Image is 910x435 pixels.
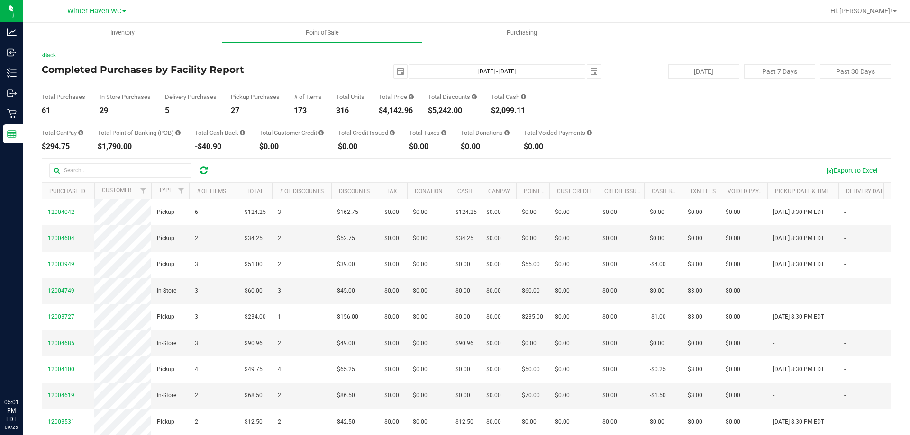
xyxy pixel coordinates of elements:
i: Sum of the total prices of all purchases in the date range. [409,94,414,100]
p: 09/25 [4,424,18,431]
span: $90.96 [455,339,473,348]
span: 12004749 [48,287,74,294]
a: Discounts [339,188,370,195]
span: $49.00 [337,339,355,348]
a: Tax [386,188,397,195]
span: $0.00 [413,365,428,374]
span: Winter Haven WC [67,7,121,15]
a: Purchasing [422,23,621,43]
span: $0.00 [384,339,399,348]
span: $60.00 [245,286,263,295]
div: 5 [165,107,217,115]
span: 3 [278,286,281,295]
span: $0.00 [384,391,399,400]
span: 6 [195,208,198,217]
span: $3.00 [688,365,702,374]
div: $0.00 [338,143,395,151]
span: 12004619 [48,392,74,399]
div: 29 [100,107,151,115]
span: 2 [195,234,198,243]
span: $0.00 [384,312,399,321]
span: $12.50 [455,417,473,426]
span: $0.00 [602,286,617,295]
div: Total Price [379,94,414,100]
a: Cash [457,188,473,195]
inline-svg: Analytics [7,27,17,37]
span: $0.00 [413,260,428,269]
span: $0.00 [726,365,740,374]
span: - [844,208,846,217]
span: $51.00 [245,260,263,269]
span: $0.00 [650,234,664,243]
span: $0.00 [602,260,617,269]
span: $90.96 [245,339,263,348]
span: $0.00 [555,339,570,348]
div: Total Credit Issued [338,130,395,136]
span: $0.00 [688,417,702,426]
iframe: Resource center [9,359,38,388]
div: $2,099.11 [491,107,526,115]
span: $0.00 [688,234,702,243]
span: $0.00 [555,286,570,295]
span: $0.00 [650,286,664,295]
span: $0.00 [455,260,470,269]
span: $162.75 [337,208,358,217]
span: $0.00 [726,391,740,400]
a: Delivery Date [846,188,886,195]
div: $4,142.96 [379,107,414,115]
i: Sum of the successful, non-voided payments using account credit for all purchases in the date range. [318,130,324,136]
div: 27 [231,107,280,115]
a: Back [42,52,56,59]
span: 12004042 [48,209,74,215]
span: $0.00 [555,312,570,321]
iframe: Resource center unread badge [28,358,39,369]
a: Voided Payment [728,188,774,195]
span: - [844,339,846,348]
span: [DATE] 8:30 PM EDT [773,234,824,243]
span: $0.00 [602,312,617,321]
span: In-Store [157,339,176,348]
a: Purchase ID [49,188,85,195]
span: $50.00 [522,365,540,374]
span: 12004604 [48,235,74,241]
span: $55.00 [522,260,540,269]
span: Pickup [157,234,174,243]
span: -$1.50 [650,391,666,400]
div: Total Donations [461,130,510,136]
div: $5,242.00 [428,107,477,115]
span: $42.50 [337,417,355,426]
span: Pickup [157,260,174,269]
div: $0.00 [259,143,324,151]
a: Filter [136,183,151,199]
span: $0.00 [455,312,470,321]
span: $0.00 [650,339,664,348]
span: $3.00 [688,312,702,321]
div: In Store Purchases [100,94,151,100]
span: $0.00 [455,391,470,400]
span: $0.00 [522,208,537,217]
span: $0.00 [555,208,570,217]
span: $68.50 [245,391,263,400]
span: $86.50 [337,391,355,400]
span: 2 [278,339,281,348]
span: $0.00 [522,234,537,243]
div: 316 [336,107,364,115]
span: - [844,417,846,426]
span: $52.75 [337,234,355,243]
i: Sum of all voided payment transaction amounts, excluding tips and transaction fees, for all purch... [587,130,592,136]
span: $0.00 [726,339,740,348]
inline-svg: Reports [7,129,17,139]
button: Export to Excel [820,162,883,178]
a: Credit Issued [604,188,644,195]
inline-svg: Outbound [7,89,17,98]
a: CanPay [488,188,510,195]
span: Pickup [157,417,174,426]
span: $39.00 [337,260,355,269]
span: 12004100 [48,366,74,373]
span: $0.00 [726,312,740,321]
span: $0.00 [486,417,501,426]
span: $234.00 [245,312,266,321]
span: $0.00 [555,234,570,243]
div: Total Voided Payments [524,130,592,136]
span: $0.00 [726,208,740,217]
